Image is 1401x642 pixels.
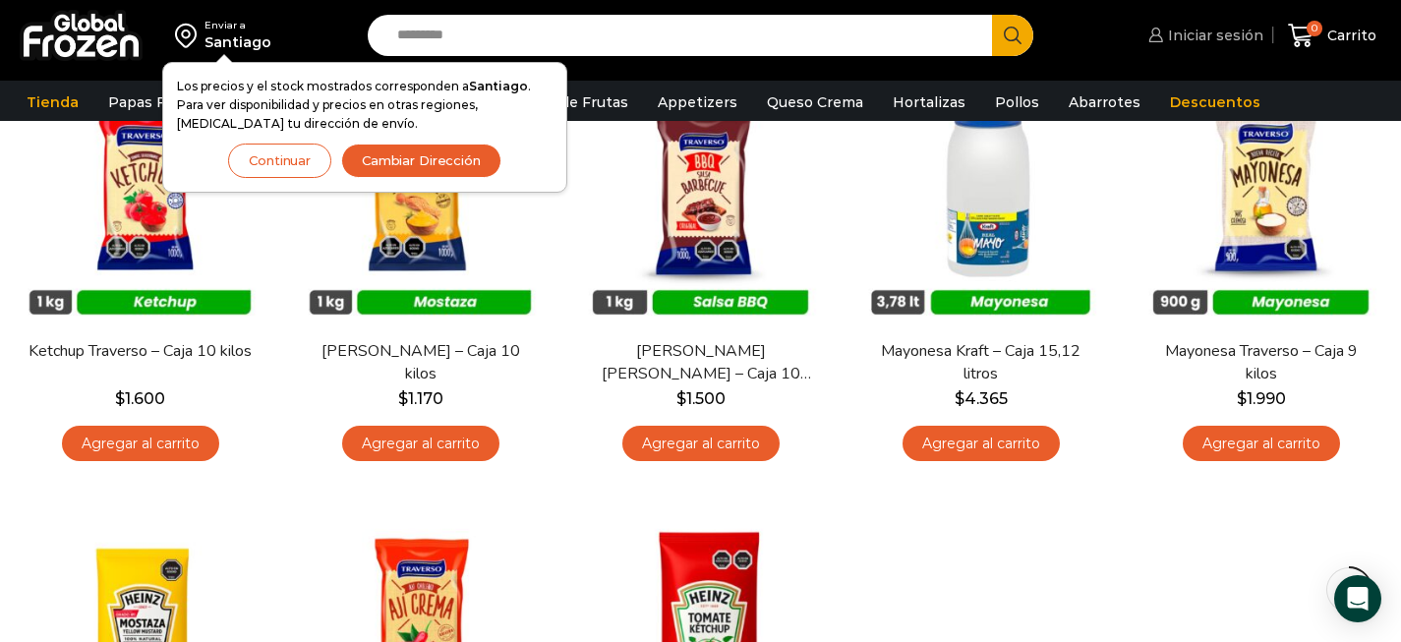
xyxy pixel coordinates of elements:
a: Agregar al carrito: “Ketchup Traverso - Caja 10 kilos” [62,426,219,462]
a: Agregar al carrito: “Mayonesa Traverso - Caja 9 kilos” [1183,426,1340,462]
a: Agregar al carrito: “Mayonesa Kraft - Caja 15,12 litros” [903,426,1060,462]
span: 0 [1307,21,1322,36]
a: Mayonesa Kraft – Caja 15,12 litros [868,340,1094,385]
span: $ [955,389,964,408]
a: Hortalizas [883,84,975,121]
div: Enviar a [204,19,271,32]
a: Descuentos [1160,84,1270,121]
p: Los precios y el stock mostrados corresponden a . Para ver disponibilidad y precios en otras regi... [177,77,553,134]
span: $ [398,389,408,408]
span: $ [676,389,686,408]
button: Continuar [228,144,331,178]
a: Pulpa de Frutas [505,84,638,121]
a: Abarrotes [1059,84,1150,121]
bdi: 1.500 [676,389,726,408]
button: Cambiar Dirección [341,144,501,178]
span: Iniciar sesión [1163,26,1263,45]
a: Mayonesa Traverso – Caja 9 kilos [1148,340,1374,385]
bdi: 1.170 [398,389,443,408]
a: Agregar al carrito: “Mostaza Traverso - Caja 10 kilos” [342,426,499,462]
div: Open Intercom Messenger [1334,575,1381,622]
span: Carrito [1322,26,1376,45]
a: Appetizers [648,84,747,121]
a: Papas Fritas [98,84,207,121]
a: Tienda [17,84,88,121]
button: Search button [992,15,1033,56]
a: [PERSON_NAME] – Caja 10 kilos [308,340,534,385]
a: Pollos [985,84,1049,121]
a: Iniciar sesión [1143,16,1263,55]
a: 0 Carrito [1283,13,1381,59]
span: $ [115,389,125,408]
div: Santiago [204,32,271,52]
a: Ketchup Traverso – Caja 10 kilos [28,340,254,363]
bdi: 4.365 [955,389,1008,408]
img: address-field-icon.svg [175,19,204,52]
bdi: 1.990 [1237,389,1286,408]
span: $ [1237,389,1247,408]
bdi: 1.600 [115,389,165,408]
a: Queso Crema [757,84,873,121]
a: [PERSON_NAME] [PERSON_NAME] – Caja 10 kilos [588,340,814,385]
strong: Santiago [469,79,528,93]
a: Agregar al carrito: “Salsa Barbacue Traverso - Caja 10 kilos” [622,426,780,462]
